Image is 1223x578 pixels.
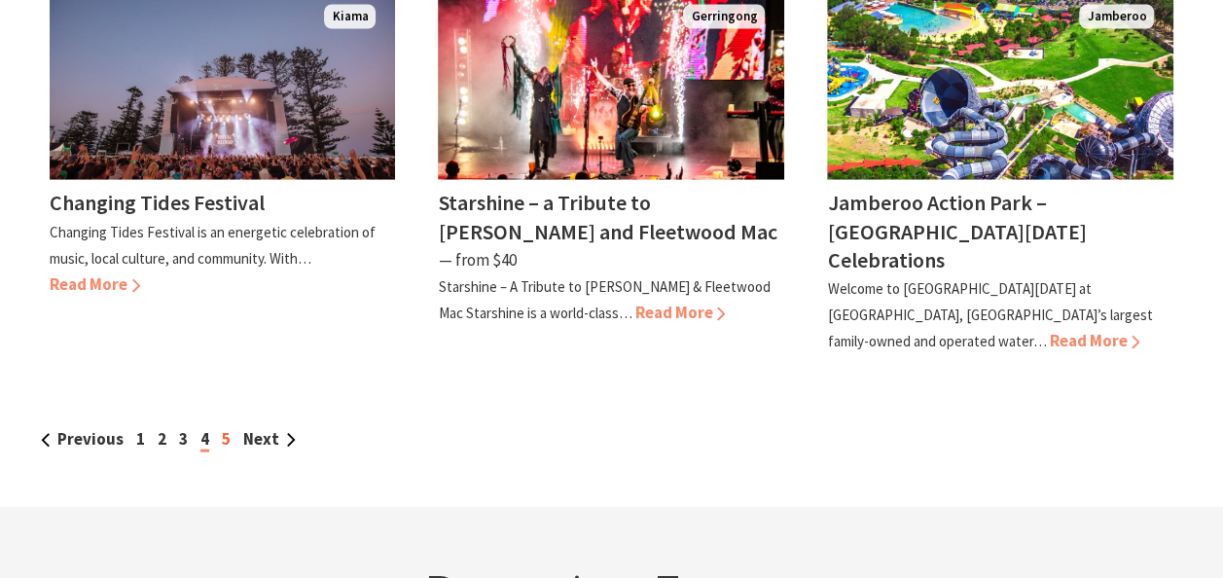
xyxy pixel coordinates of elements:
[324,5,376,29] span: Kiama
[200,428,209,452] span: 4
[179,428,188,450] a: 3
[158,428,166,450] a: 2
[41,428,124,450] a: Previous
[136,428,145,450] a: 1
[438,189,776,244] h4: Starshine – a Tribute to [PERSON_NAME] and Fleetwood Mac
[50,189,265,216] h4: Changing Tides Festival
[243,428,296,450] a: Next
[827,189,1086,272] h4: Jamberoo Action Park – [GEOGRAPHIC_DATA][DATE] Celebrations
[1079,5,1154,29] span: Jamberoo
[50,223,376,268] p: Changing Tides Festival is an energetic celebration of music, local culture, and community. With…
[438,249,516,271] span: ⁠— from $40
[634,302,725,323] span: Read More
[50,273,140,295] span: Read More
[222,428,231,450] a: 5
[827,279,1152,350] p: Welcome to [GEOGRAPHIC_DATA][DATE] at [GEOGRAPHIC_DATA], [GEOGRAPHIC_DATA]’s largest family-owned...
[1049,330,1139,351] span: Read More
[683,5,765,29] span: Gerringong
[438,277,770,322] p: Starshine – A Tribute to [PERSON_NAME] & Fleetwood Mac Starshine is a world-class…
